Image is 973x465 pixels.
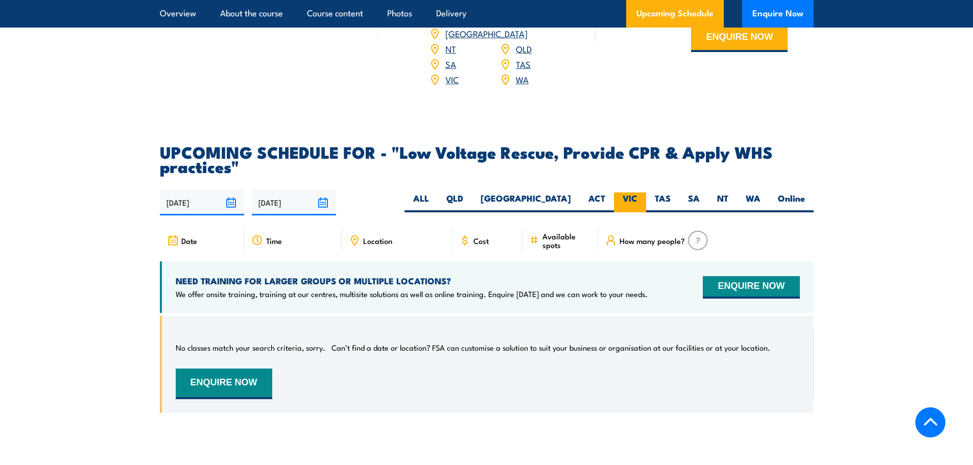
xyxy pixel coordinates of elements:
input: From date [160,189,244,215]
p: No classes match your search criteria, sorry. [176,342,325,353]
a: NT [445,42,456,55]
input: To date [252,189,336,215]
h2: UPCOMING SCHEDULE FOR - "Low Voltage Rescue, Provide CPR & Apply WHS practices" [160,144,814,173]
a: [GEOGRAPHIC_DATA] [445,27,528,39]
label: SA [679,192,708,212]
button: ENQUIRE NOW [691,25,788,52]
label: WA [737,192,769,212]
span: Time [266,236,282,245]
span: Location [363,236,392,245]
label: NT [708,192,737,212]
label: ALL [405,192,438,212]
label: TAS [646,192,679,212]
span: How many people? [620,236,685,245]
label: ACT [580,192,614,212]
label: QLD [438,192,472,212]
a: TAS [516,58,531,70]
button: ENQUIRE NOW [176,369,272,399]
a: QLD [516,42,532,55]
label: [GEOGRAPHIC_DATA] [472,192,580,212]
button: ENQUIRE NOW [703,276,799,299]
a: WA [516,73,529,85]
a: SA [445,58,456,70]
label: VIC [614,192,646,212]
label: Online [769,192,814,212]
a: VIC [445,73,459,85]
span: Date [181,236,197,245]
h4: NEED TRAINING FOR LARGER GROUPS OR MULTIPLE LOCATIONS? [176,275,648,286]
span: Cost [473,236,489,245]
p: Can’t find a date or location? FSA can customise a solution to suit your business or organisation... [331,342,770,353]
span: Available spots [542,232,591,249]
p: We offer onsite training, training at our centres, multisite solutions as well as online training... [176,289,648,299]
